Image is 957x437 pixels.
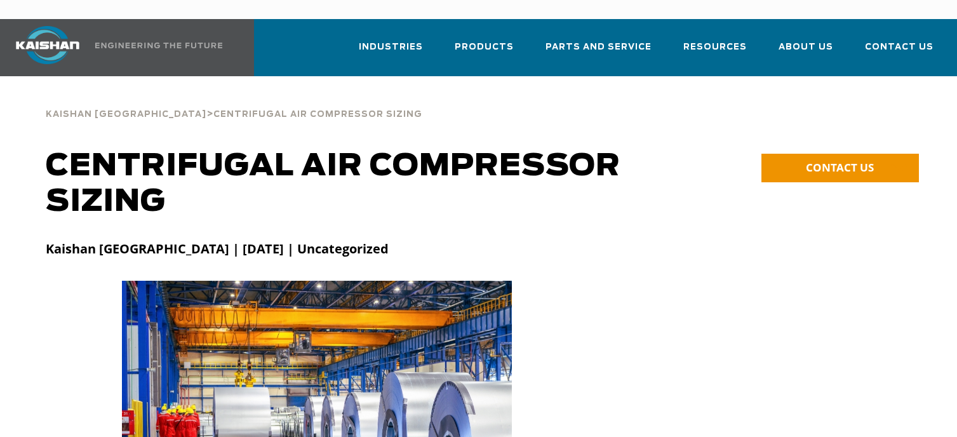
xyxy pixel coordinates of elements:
[455,40,514,55] span: Products
[779,30,833,74] a: About Us
[545,30,652,74] a: Parts and Service
[779,40,833,55] span: About Us
[46,240,389,257] strong: Kaishan [GEOGRAPHIC_DATA] | [DATE] | Uncategorized
[213,108,422,119] a: Centrifugal Air Compressor Sizing
[865,30,934,74] a: Contact Us
[865,40,934,55] span: Contact Us
[46,149,691,220] h1: Centrifugal Air Compressor Sizing
[46,95,422,124] div: >
[455,30,514,74] a: Products
[46,108,206,119] a: Kaishan [GEOGRAPHIC_DATA]
[545,40,652,55] span: Parts and Service
[683,30,747,74] a: Resources
[683,40,747,55] span: Resources
[46,111,206,119] span: Kaishan [GEOGRAPHIC_DATA]
[761,154,919,182] a: CONTACT US
[95,43,222,48] img: Engineering the future
[213,111,422,119] span: Centrifugal Air Compressor Sizing
[359,40,423,55] span: Industries
[806,160,874,175] span: CONTACT US
[359,30,423,74] a: Industries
